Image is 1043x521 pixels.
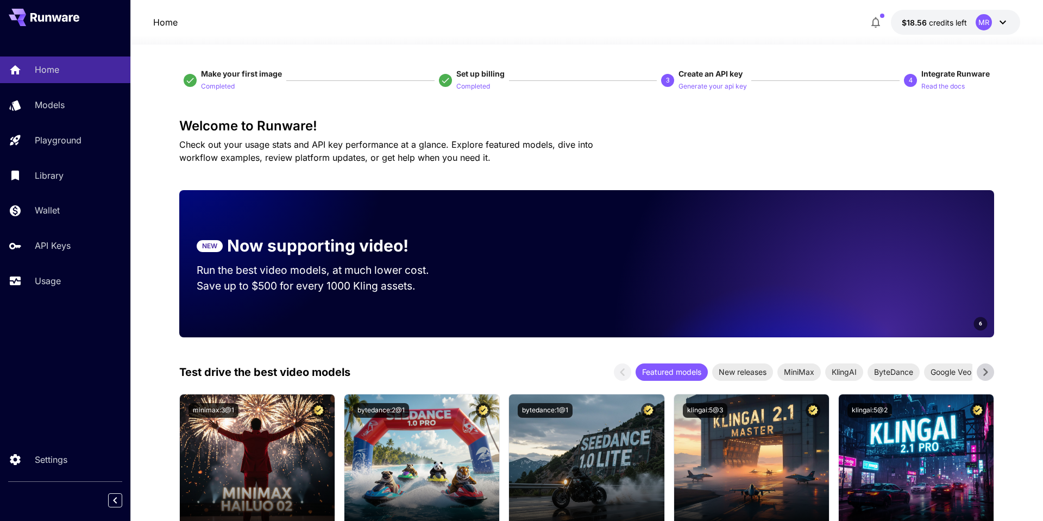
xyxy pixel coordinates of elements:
span: Set up billing [456,69,505,78]
p: 3 [666,76,670,85]
div: Google Veo [924,363,978,381]
button: Completed [201,79,235,92]
div: MiniMax [777,363,821,381]
span: $18.56 [902,18,929,27]
div: MR [976,14,992,30]
p: Playground [35,134,81,147]
div: ByteDance [868,363,920,381]
button: Collapse sidebar [108,493,122,507]
button: Read the docs [921,79,965,92]
p: Usage [35,274,61,287]
nav: breadcrumb [153,16,178,29]
p: Home [35,63,59,76]
button: Certified Model – Vetted for best performance and includes a commercial license. [476,403,491,418]
button: Certified Model – Vetted for best performance and includes a commercial license. [311,403,326,418]
div: $18.56041 [902,17,967,28]
button: Certified Model – Vetted for best performance and includes a commercial license. [970,403,985,418]
button: bytedance:1@1 [518,403,573,418]
p: Completed [456,81,490,92]
button: Certified Model – Vetted for best performance and includes a commercial license. [806,403,820,418]
h3: Welcome to Runware! [179,118,994,134]
p: Save up to $500 for every 1000 Kling assets. [197,278,450,294]
p: Read the docs [921,81,965,92]
p: Generate your api key [678,81,747,92]
span: KlingAI [825,366,863,378]
a: Home [153,16,178,29]
button: Certified Model – Vetted for best performance and includes a commercial license. [641,403,656,418]
span: 6 [979,319,982,328]
span: Create an API key [678,69,743,78]
button: klingai:5@2 [847,403,892,418]
button: bytedance:2@1 [353,403,409,418]
button: minimax:3@1 [189,403,238,418]
span: Check out your usage stats and API key performance at a glance. Explore featured models, dive int... [179,139,593,163]
p: Settings [35,453,67,466]
div: KlingAI [825,363,863,381]
div: Featured models [636,363,708,381]
p: Now supporting video! [227,234,409,258]
button: klingai:5@3 [683,403,727,418]
p: 4 [909,76,913,85]
span: credits left [929,18,967,27]
p: Test drive the best video models [179,364,350,380]
div: New releases [712,363,773,381]
button: $18.56041MR [891,10,1020,35]
p: Library [35,169,64,182]
span: New releases [712,366,773,378]
span: Make your first image [201,69,282,78]
span: Integrate Runware [921,69,990,78]
p: Models [35,98,65,111]
span: Featured models [636,366,708,378]
div: Collapse sidebar [116,491,130,510]
p: API Keys [35,239,71,252]
p: Wallet [35,204,60,217]
p: Completed [201,81,235,92]
span: ByteDance [868,366,920,378]
span: MiniMax [777,366,821,378]
p: NEW [202,241,217,251]
button: Generate your api key [678,79,747,92]
span: Google Veo [924,366,978,378]
button: Completed [456,79,490,92]
p: Run the best video models, at much lower cost. [197,262,450,278]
